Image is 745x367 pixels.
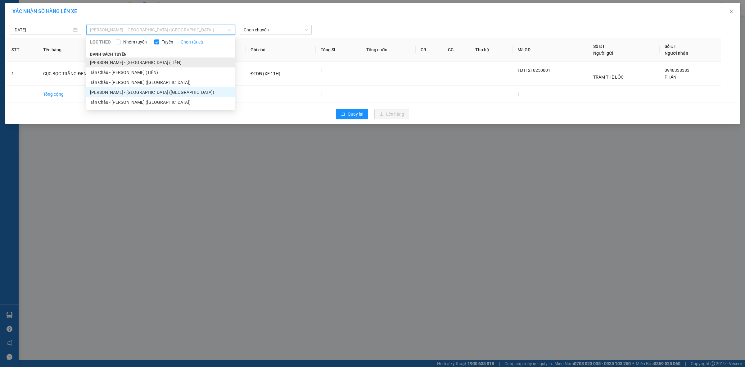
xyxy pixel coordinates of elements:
th: Ghi chú [246,38,316,62]
td: 1 [316,86,361,103]
td: 1 [7,62,38,86]
th: Thu hộ [470,38,512,62]
span: 02838 53 55 57 [53,37,84,42]
span: LỌC THEO [90,39,111,45]
button: Close [723,3,740,21]
span: rollback [341,112,345,117]
span: Tuyến [159,39,176,45]
span: Lấy dọc đường : [2,43,45,50]
strong: BIÊN NHẬN [88,7,145,19]
button: rollbackQuay lại [336,109,368,119]
span: Người nhận [665,51,688,56]
span: Nhóm tuyến [121,39,149,45]
td: CỤC BỌC TRẮNG ĐEN [38,62,132,86]
li: [PERSON_NAME] - [GEOGRAPHIC_DATA] (TIỀN) [86,57,235,67]
th: STT [7,38,38,62]
span: PHẤN [665,75,676,80]
span: TĐT1210250001 [517,68,550,73]
th: Tổng cước [361,38,416,62]
th: Tên hàng [38,38,132,62]
td: Tổng cộng [38,86,132,103]
span: Hotline : 1900 633 622 [13,17,63,23]
td: 1 [512,86,588,103]
button: uploadLên hàng [374,109,409,119]
span: Quay lại [348,111,363,117]
li: Tân Châu - [PERSON_NAME] ([GEOGRAPHIC_DATA]) [86,77,235,87]
span: 1 [321,68,323,73]
li: Tân Châu - [PERSON_NAME] ([GEOGRAPHIC_DATA]) [86,97,235,107]
span: TRẦM THẾ LỘC [593,75,624,80]
a: Chọn tất cả [181,39,203,45]
input: 12/10/2025 [13,26,72,33]
span: 0948338383 [665,68,689,73]
span: Người gửi [593,51,613,56]
strong: CÔNG TY TNHH MTV VẬN TẢI [4,3,71,9]
strong: VP Gửi : [2,30,55,36]
span: Chọn chuyến [244,25,308,34]
span: Số ĐT [593,44,605,49]
th: Mã GD [512,38,588,62]
span: Hồ Chí Minh - Tân Châu (Giường) [90,25,231,34]
span: Danh sách tuyến [86,52,131,57]
th: CR [416,38,443,62]
span: XÁC NHẬN SỐ HÀNG LÊN XE [12,8,77,14]
span: down [228,28,232,32]
span: ĐTDĐ (XE 11H) [251,71,280,76]
span: 026 Tản Đà - Lô E, P11, Q5 | [2,37,84,42]
li: [PERSON_NAME] - [GEOGRAPHIC_DATA] ([GEOGRAPHIC_DATA]) [86,87,235,97]
span: Số ĐT [665,44,676,49]
th: Tổng SL [316,38,361,62]
th: CC [443,38,470,62]
strong: HIỆP THÀNH [23,10,52,16]
span: Tản Đà (Tiền) [20,30,55,36]
li: Tân Châu - [PERSON_NAME] (TIỀN) [86,67,235,77]
span: close [729,9,734,14]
